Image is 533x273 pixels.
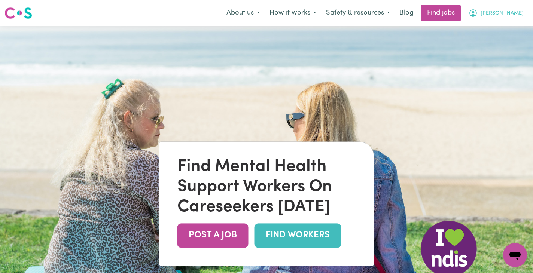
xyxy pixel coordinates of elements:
[222,5,265,21] button: About us
[177,157,356,217] div: Find Mental Health Support Workers On Careseekers [DATE]
[421,5,461,21] a: Find jobs
[481,9,524,18] span: [PERSON_NAME]
[321,5,395,21] button: Safety & resources
[464,5,529,21] button: My Account
[395,5,418,21] a: Blog
[177,223,249,248] a: POST A JOB
[255,223,341,248] a: FIND WORKERS
[4,4,32,22] a: Careseekers logo
[4,6,32,20] img: Careseekers logo
[265,5,321,21] button: How it works
[503,243,527,267] iframe: Button to launch messaging window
